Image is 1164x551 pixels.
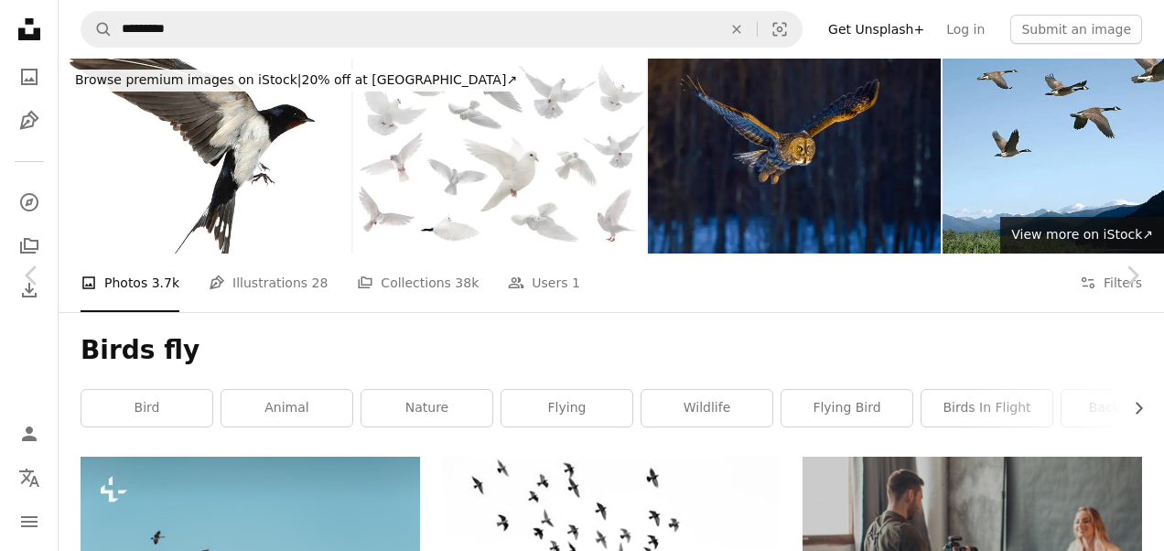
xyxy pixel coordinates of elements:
[1122,390,1142,427] button: scroll list to the right
[312,273,329,293] span: 28
[11,459,48,496] button: Language
[455,273,479,293] span: 38k
[357,254,479,312] a: Collections 38k
[572,273,580,293] span: 1
[75,72,301,87] span: Browse premium images on iStock |
[501,390,632,427] a: flying
[935,15,996,44] a: Log in
[81,390,212,427] a: bird
[817,15,935,44] a: Get Unsplash+
[81,11,803,48] form: Find visuals sitewide
[59,59,533,103] a: Browse premium images on iStock|20% off at [GEOGRAPHIC_DATA]↗
[508,254,580,312] a: Users 1
[11,59,48,95] a: Photos
[221,390,352,427] a: animal
[209,254,328,312] a: Illustrations 28
[75,72,517,87] span: 20% off at [GEOGRAPHIC_DATA] ↗
[1080,254,1142,312] button: Filters
[921,390,1052,427] a: birds in flight
[1010,15,1142,44] button: Submit an image
[717,12,757,47] button: Clear
[81,12,113,47] button: Search Unsplash
[59,59,351,254] img: Swallow
[11,103,48,139] a: Illustrations
[11,416,48,452] a: Log in / Sign up
[11,184,48,221] a: Explore
[361,390,492,427] a: nature
[353,59,646,254] img: collage free flying white dove isolated on a white
[1100,188,1164,363] a: Next
[81,334,1142,367] h1: Birds fly
[1000,217,1164,254] a: View more on iStock↗
[758,12,802,47] button: Visual search
[11,503,48,540] button: Menu
[648,59,941,254] img: Great gray owl, strix nebulosa, rare bird in flight
[781,390,912,427] a: flying bird
[641,390,772,427] a: wildlife
[1011,227,1153,242] span: View more on iStock ↗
